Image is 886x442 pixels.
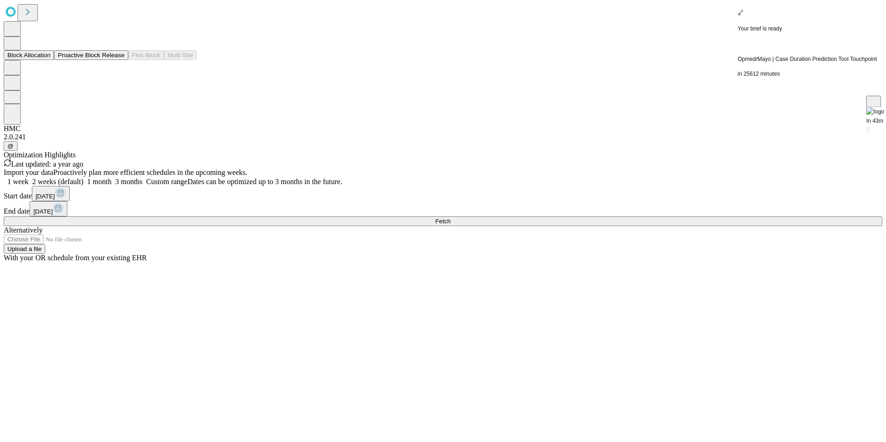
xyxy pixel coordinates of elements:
[4,133,882,141] div: 2.0.241
[737,24,877,33] p: Your brief is ready
[128,50,164,60] button: Flex Block
[30,201,67,216] button: [DATE]
[4,168,54,176] span: Import your data
[4,50,54,60] button: Block Allocation
[187,178,342,185] span: Dates can be optimized up to 3 months in the future.
[36,193,55,200] span: [DATE]
[32,186,70,201] button: [DATE]
[866,116,886,125] div: In 43m
[4,141,18,151] button: @
[4,186,882,201] div: Start date
[4,216,882,226] button: Fetch
[32,178,84,185] span: 2 weeks (default)
[435,218,450,225] span: Fetch
[115,178,143,185] span: 3 months
[4,254,147,262] span: With your OR schedule from your existing EHR
[737,69,877,78] p: in 25612 minutes
[4,125,882,133] div: HMC
[54,168,247,176] span: Proactively plan more efficient schedules in the upcoming weeks.
[4,226,42,234] span: Alternatively
[146,178,187,185] span: Custom range
[4,244,45,254] button: Upload a file
[33,208,53,215] span: [DATE]
[87,178,112,185] span: 1 month
[11,160,83,168] span: Last updated: a year ago
[7,143,14,149] span: @
[866,107,884,116] img: logo
[54,50,128,60] button: Proactive Block Release
[4,201,882,216] div: End date
[7,178,29,185] span: 1 week
[4,151,76,159] span: Optimization Highlights
[737,54,877,64] p: Opmed/Mayo | Case Duration Prediction Tool Touchpoint
[164,50,197,60] button: Multi Site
